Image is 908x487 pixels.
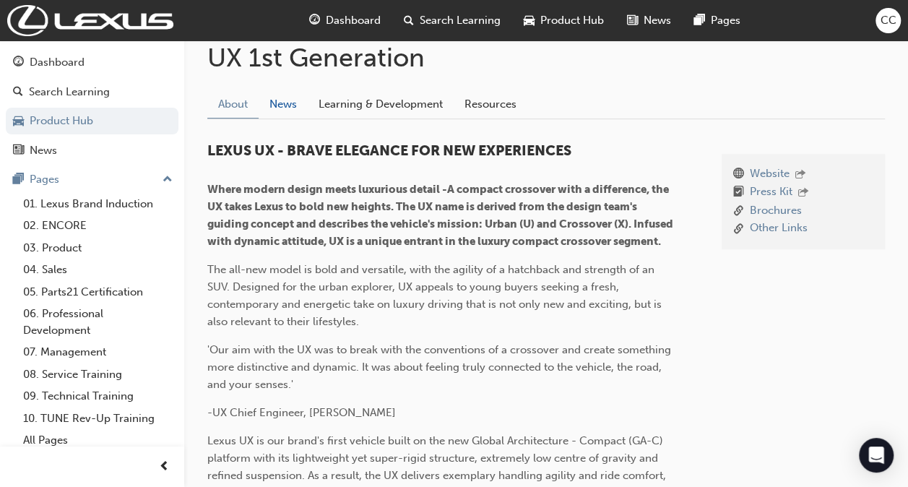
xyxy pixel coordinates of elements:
span: car-icon [524,12,535,30]
a: 07. Management [17,341,178,363]
a: guage-iconDashboard [298,6,392,35]
h1: UX 1st Generation [207,42,885,74]
span: guage-icon [309,12,320,30]
div: Pages [30,171,59,188]
a: Learning & Development [308,90,454,118]
button: Pages [6,166,178,193]
div: Search Learning [29,84,110,100]
span: link-icon [733,220,744,238]
a: Press Kit [750,184,792,202]
a: Brochures [750,202,802,220]
span: news-icon [13,145,24,158]
span: search-icon [404,12,414,30]
a: All Pages [17,429,178,452]
span: outbound-icon [798,187,808,199]
a: Dashboard [6,49,178,76]
span: News [644,12,671,29]
span: outbound-icon [795,169,805,181]
span: pages-icon [694,12,705,30]
a: news-iconNews [615,6,683,35]
span: -UX Chief Engineer, [PERSON_NAME] [207,406,396,419]
a: News [259,90,308,118]
span: www-icon [733,165,744,184]
a: 10. TUNE Rev-Up Training [17,408,178,430]
span: guage-icon [13,56,24,69]
a: 02. ENCORE [17,215,178,237]
a: 06. Professional Development [17,303,178,341]
a: Product Hub [6,108,178,134]
span: The all-new model is bold and versatile, with the agility of a hatchback and strength of an SUV. ... [207,263,665,328]
span: 'Our aim with the UX was to break with the conventions of a crossover and create something more d... [207,343,674,391]
div: Open Intercom Messenger [859,438,894,473]
a: About [207,90,259,118]
span: up-icon [163,171,173,189]
span: Product Hub [540,12,604,29]
div: Dashboard [30,54,85,71]
span: LEXUS UX - BRAVE ELEGANCE FOR NEW EXPERIENCES [207,142,571,159]
a: car-iconProduct Hub [512,6,615,35]
button: DashboardSearch LearningProduct HubNews [6,46,178,166]
img: Trak [7,5,173,36]
a: 09. Technical Training [17,385,178,408]
span: booktick-icon [733,184,744,202]
a: 08. Service Training [17,363,178,386]
span: CC [881,12,896,29]
span: link-icon [733,202,744,220]
a: 03. Product [17,237,178,259]
span: pages-icon [13,173,24,186]
a: Search Learning [6,79,178,105]
span: Where modern design meets luxurious detail -A compact crossover with a difference, the UX takes L... [207,183,675,248]
a: Other Links [750,220,808,238]
a: Website [750,165,790,184]
a: 04. Sales [17,259,178,281]
a: pages-iconPages [683,6,752,35]
a: News [6,137,178,164]
span: Pages [711,12,740,29]
a: 01. Lexus Brand Induction [17,193,178,215]
span: Dashboard [326,12,381,29]
a: Resources [454,90,527,118]
button: CC [875,8,901,33]
span: search-icon [13,86,23,99]
span: car-icon [13,115,24,128]
div: News [30,142,57,159]
span: prev-icon [159,458,170,476]
a: search-iconSearch Learning [392,6,512,35]
span: Search Learning [420,12,501,29]
a: 05. Parts21 Certification [17,281,178,303]
span: news-icon [627,12,638,30]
